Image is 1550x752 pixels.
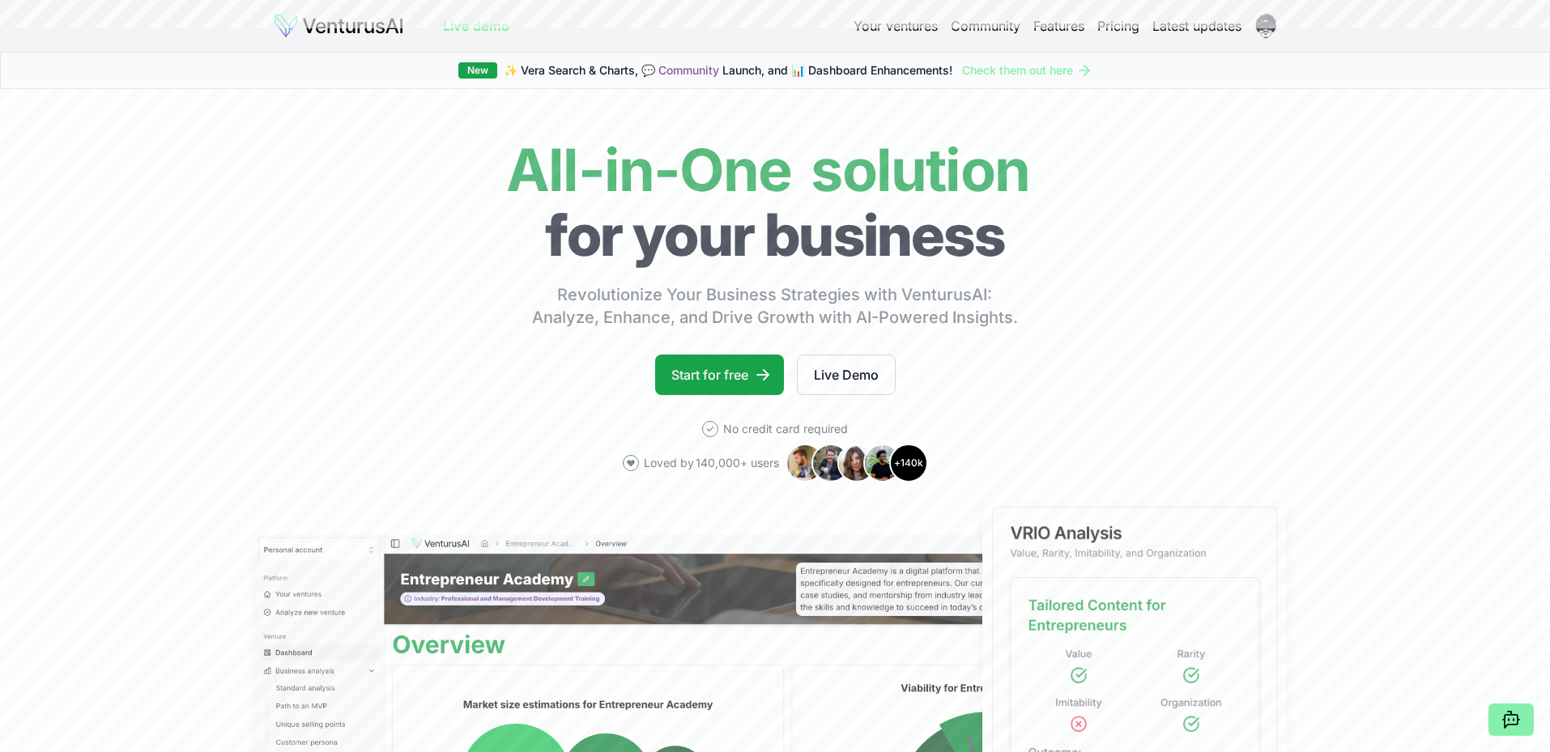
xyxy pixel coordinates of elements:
[811,444,850,482] img: Avatar 2
[655,355,784,395] a: Start for free
[458,62,497,79] div: New
[504,62,952,79] span: ✨ Vera Search & Charts, 💬 Launch, and 📊 Dashboard Enhancements!
[863,444,902,482] img: Avatar 4
[962,62,1092,79] a: Check them out here
[786,444,824,482] img: Avatar 1
[658,63,719,77] a: Community
[837,444,876,482] img: Avatar 3
[797,355,896,395] a: Live Demo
